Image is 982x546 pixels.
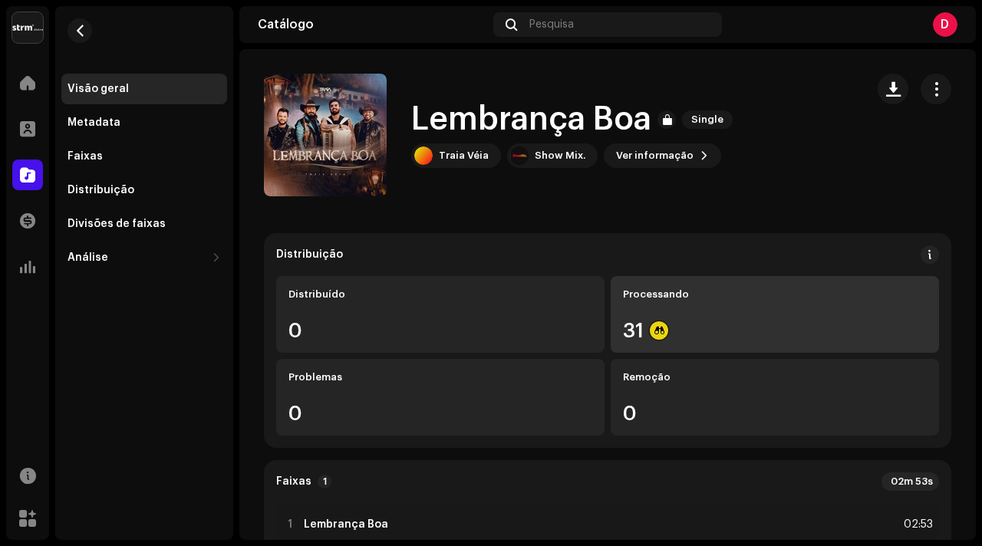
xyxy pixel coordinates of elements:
p-badge: 1 [318,475,331,488]
strong: Faixas [276,475,311,488]
div: Show Mix. [535,150,585,162]
div: Divisões de faixas [68,218,166,230]
div: Análise [68,252,108,264]
re-m-nav-item: Divisões de faixas [61,209,227,239]
div: Processando [623,288,927,301]
div: Distribuição [68,184,134,196]
span: Single [682,110,733,129]
div: Traia Véia [439,150,489,162]
re-m-nav-item: Visão geral [61,74,227,104]
span: Ver informação [616,140,694,171]
button: Ver informação [604,143,721,168]
re-m-nav-item: Metadata [61,107,227,138]
img: e32a9f83-29a0-4cfc-b3ab-bffee4ace444 [511,146,529,165]
div: Faixas [68,150,103,163]
re-m-nav-dropdown: Análise [61,242,227,273]
img: 408b884b-546b-4518-8448-1008f9c76b02 [12,12,43,43]
div: Distribuição [276,248,343,261]
div: Visão geral [68,83,129,95]
div: 02m 53s [881,472,939,491]
div: Distribuído [288,288,592,301]
div: Catálogo [258,18,487,31]
div: Problemas [288,371,592,383]
div: D [933,12,957,37]
div: 02:53 [899,515,933,534]
span: Pesquisa [529,18,574,31]
div: Metadata [68,117,120,129]
strong: Lembrança Boa [304,518,388,531]
div: Remoção [623,371,927,383]
re-m-nav-item: Faixas [61,141,227,172]
re-m-nav-item: Distribuição [61,175,227,206]
h1: Lembrança Boa [411,102,651,137]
